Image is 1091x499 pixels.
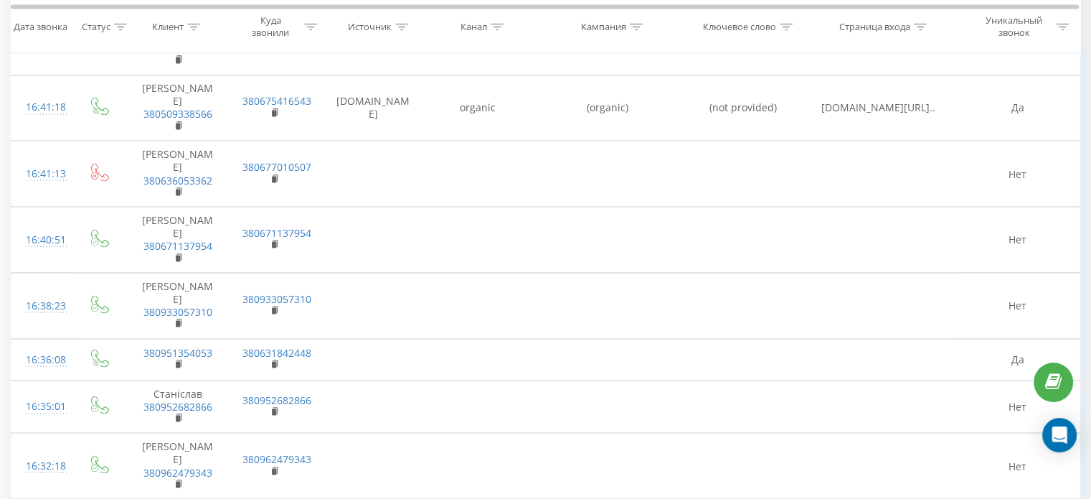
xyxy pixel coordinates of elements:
td: (not provided) [684,75,800,141]
td: Станіслав [127,380,227,433]
td: Нет [955,433,1080,499]
div: Клиент [152,21,184,33]
div: 16:35:01 [26,392,59,420]
a: 380962479343 [242,452,311,465]
td: ⁨[PERSON_NAME]⁩ [127,75,227,141]
div: Страница входа [839,21,910,33]
a: 380636053362 [143,173,212,187]
div: 16:32:18 [26,452,59,480]
td: Нет [955,141,1080,207]
a: 380962479343 [143,465,212,479]
a: 380631842448 [242,345,311,359]
td: Нет [955,207,1080,273]
a: 380952682866 [143,399,212,413]
span: [DOMAIN_NAME][URL].. [821,101,935,114]
div: 16:38:23 [26,292,59,320]
div: Куда звонили [241,15,301,39]
a: 380933057310 [143,304,212,318]
div: Ключевое слово [703,21,776,33]
a: 380951354053 [143,345,212,359]
td: Нет [955,380,1080,433]
td: organic [425,75,530,141]
td: Нет [955,272,1080,338]
div: Кампания [581,21,626,33]
td: [PERSON_NAME] [127,141,227,207]
td: [PERSON_NAME] [127,272,227,338]
div: Open Intercom Messenger [1042,418,1077,452]
div: Уникальный звонок [976,15,1052,39]
td: [DOMAIN_NAME] [321,75,425,141]
div: 16:41:18 [26,93,59,121]
td: [PERSON_NAME] [127,207,227,273]
div: 16:41:13 [26,159,59,187]
div: Источник [348,21,392,33]
a: 380671137954 [242,225,311,239]
td: [PERSON_NAME] [127,433,227,499]
a: 380952682866 [242,393,311,406]
a: 380677010507 [242,159,311,173]
div: Канал [461,21,487,33]
a: 380675416543 [242,94,311,108]
a: 380933057310 [242,292,311,305]
div: 16:40:51 [26,225,59,253]
a: 380671137954 [143,238,212,252]
td: Да [955,75,1080,141]
a: 380509338566 [143,107,212,121]
td: (organic) [530,75,685,141]
td: Да [955,338,1080,380]
div: 16:36:08 [26,345,59,373]
div: Дата звонка [14,21,67,33]
div: Статус [82,21,110,33]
